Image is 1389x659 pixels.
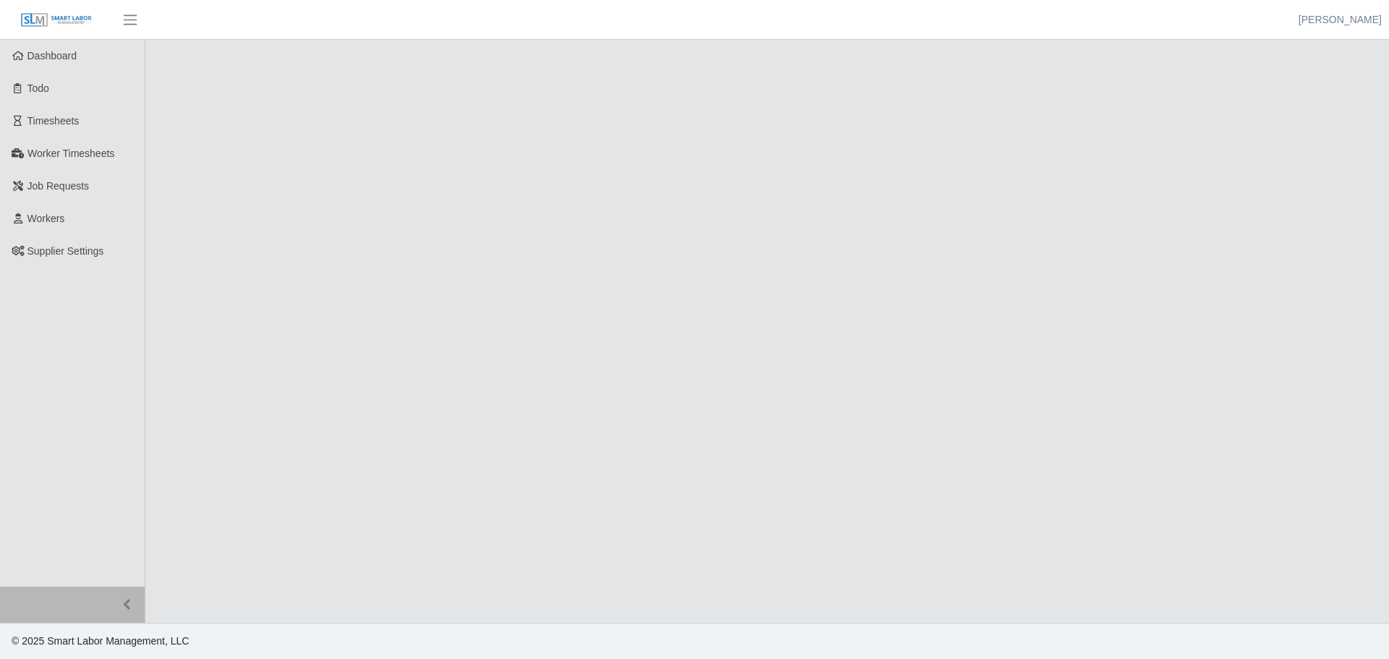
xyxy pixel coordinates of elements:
[27,180,90,192] span: Job Requests
[20,12,93,28] img: SLM Logo
[27,245,104,257] span: Supplier Settings
[12,635,189,647] span: © 2025 Smart Labor Management, LLC
[27,82,49,94] span: Todo
[1299,12,1382,27] a: [PERSON_NAME]
[27,213,65,224] span: Workers
[27,50,77,61] span: Dashboard
[27,115,80,127] span: Timesheets
[27,148,114,159] span: Worker Timesheets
